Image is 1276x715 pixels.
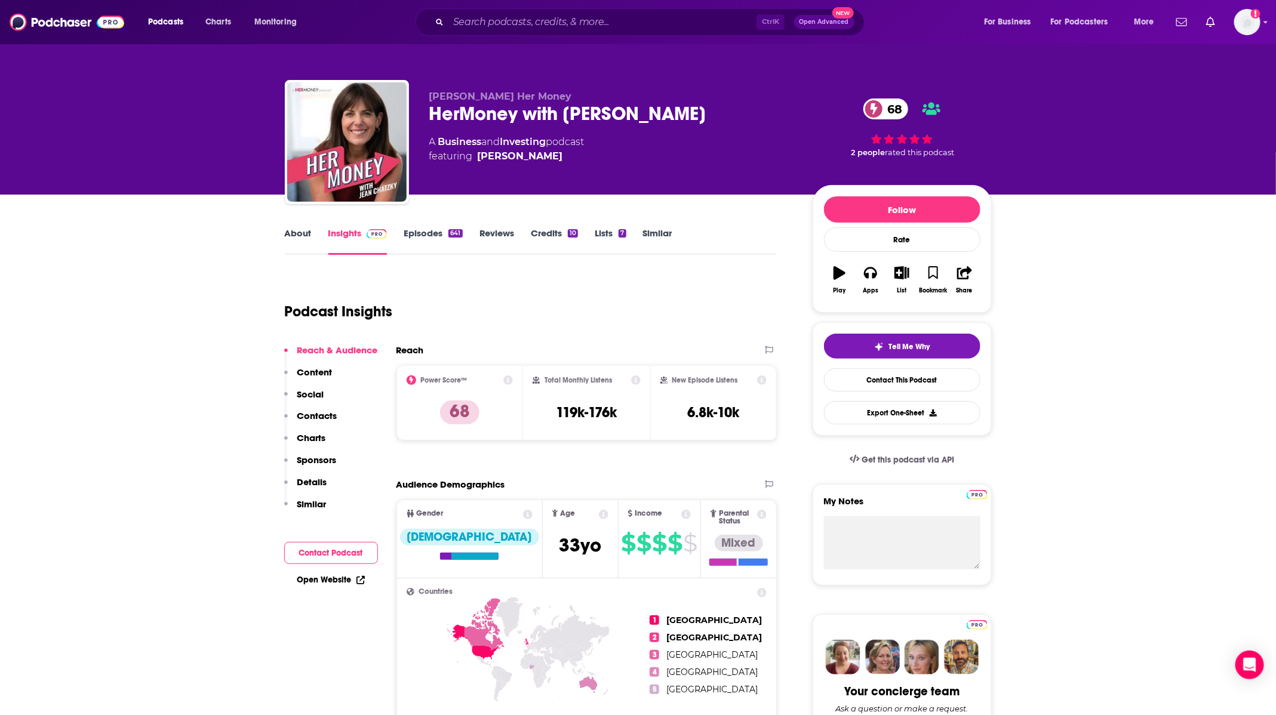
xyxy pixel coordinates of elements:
a: Pro website [967,618,988,630]
p: Reach & Audience [297,344,378,356]
span: 2 people [851,148,885,157]
a: 68 [863,98,908,119]
span: Age [560,510,575,517]
span: For Podcasters [1051,14,1108,30]
span: $ [637,534,651,553]
img: Podchaser Pro [967,490,988,500]
a: Contact This Podcast [824,368,980,392]
button: Sponsors [284,454,337,476]
span: $ [668,534,682,553]
p: Social [297,389,324,400]
a: Charts [198,13,238,32]
img: Podchaser Pro [367,229,388,239]
a: Show notifications dropdown [1172,12,1192,32]
button: open menu [976,13,1046,32]
p: Details [297,476,327,488]
div: Apps [863,287,878,294]
a: InsightsPodchaser Pro [328,227,388,255]
input: Search podcasts, credits, & more... [448,13,757,32]
div: Play [833,287,845,294]
span: featuring [429,149,585,164]
span: $ [684,534,697,553]
button: open menu [1126,13,1169,32]
a: Open Website [297,575,365,585]
div: Mixed [715,535,763,551]
span: 2 [650,633,659,642]
button: Export One-Sheet [824,401,980,424]
img: User Profile [1234,9,1260,35]
img: HerMoney with Jean Chatzky [287,82,407,202]
span: For Business [984,14,1031,30]
button: Similar [284,498,327,520]
p: Charts [297,432,326,443]
p: Contacts [297,410,337,421]
svg: Add a profile image [1251,9,1260,19]
span: Logged in as ZoeJethani [1234,9,1260,35]
span: [PERSON_NAME] Her Money [429,91,572,102]
span: [GEOGRAPHIC_DATA] [666,649,758,660]
button: Reach & Audience [284,344,378,366]
button: open menu [140,13,199,32]
span: 5 [650,685,659,694]
h2: Audience Demographics [396,479,505,490]
a: Lists7 [595,227,626,255]
img: Podchaser - Follow, Share and Rate Podcasts [10,11,124,33]
span: $ [653,534,667,553]
span: Open Advanced [800,19,849,25]
span: Monitoring [254,14,297,30]
a: Similar [643,227,672,255]
span: Ctrl K [757,14,785,30]
img: Sydney Profile [826,640,860,674]
button: Bookmark [918,258,949,301]
p: Similar [297,498,327,510]
span: 33 yo [559,534,601,557]
button: Share [949,258,980,301]
button: Play [824,258,855,301]
span: Tell Me Why [888,342,930,352]
div: 10 [568,229,578,238]
span: [GEOGRAPHIC_DATA] [666,667,758,677]
a: Investing [500,136,546,147]
span: 3 [650,650,659,659]
span: 68 [875,98,908,119]
div: 7 [619,229,626,238]
span: Charts [205,14,231,30]
p: Content [297,366,333,378]
h1: Podcast Insights [285,303,393,320]
button: Charts [284,432,326,454]
a: Credits10 [531,227,578,255]
button: tell me why sparkleTell Me Why [824,334,980,359]
button: open menu [1043,13,1126,32]
div: Ask a question or make a request. [836,704,968,713]
span: rated this podcast [885,148,955,157]
span: Gender [417,510,444,517]
p: 68 [440,400,479,424]
div: Open Intercom Messenger [1235,651,1264,679]
img: Barbara Profile [865,640,900,674]
span: 4 [650,667,659,677]
a: Show notifications dropdown [1201,12,1220,32]
a: Episodes641 [404,227,462,255]
span: Get this podcast via API [862,455,954,465]
button: Apps [855,258,886,301]
button: Social [284,389,324,411]
button: Details [284,476,327,498]
span: Countries [419,588,453,596]
a: Business [438,136,482,147]
a: Jean Chatzky [478,149,563,164]
div: Bookmark [919,287,947,294]
span: New [832,7,854,19]
a: Get this podcast via API [840,445,964,474]
span: and [482,136,500,147]
button: List [886,258,917,301]
button: Open AdvancedNew [794,15,854,29]
p: Sponsors [297,454,337,466]
div: 641 [448,229,462,238]
a: About [285,227,312,255]
div: 68 2 peoplerated this podcast [813,91,992,165]
div: List [897,287,907,294]
h3: 119k-176k [556,403,617,421]
img: Podchaser Pro [967,620,988,630]
span: Income [635,510,662,517]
